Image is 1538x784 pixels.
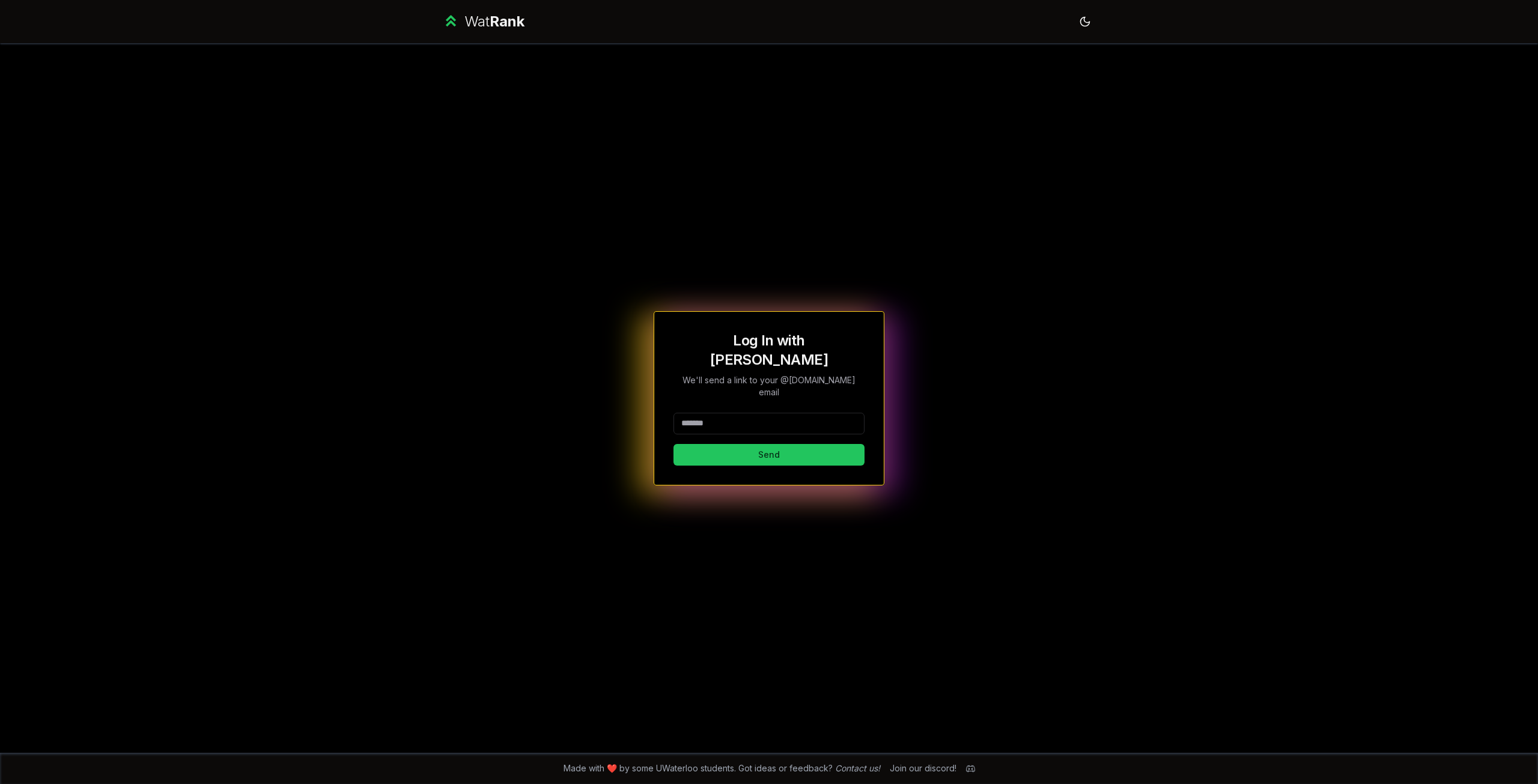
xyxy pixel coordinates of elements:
div: Wat [464,12,524,31]
p: We'll send a link to your @[DOMAIN_NAME] email [673,374,865,398]
a: WatRank [442,12,524,31]
h1: Log In with [PERSON_NAME] [673,331,865,369]
span: Rank [490,13,524,30]
button: Send [673,444,865,466]
span: Made with ❤️ by some UWaterloo students. Got ideas or feedback? [564,762,880,774]
div: Join our discord! [890,762,956,774]
a: Contact us! [835,763,880,773]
